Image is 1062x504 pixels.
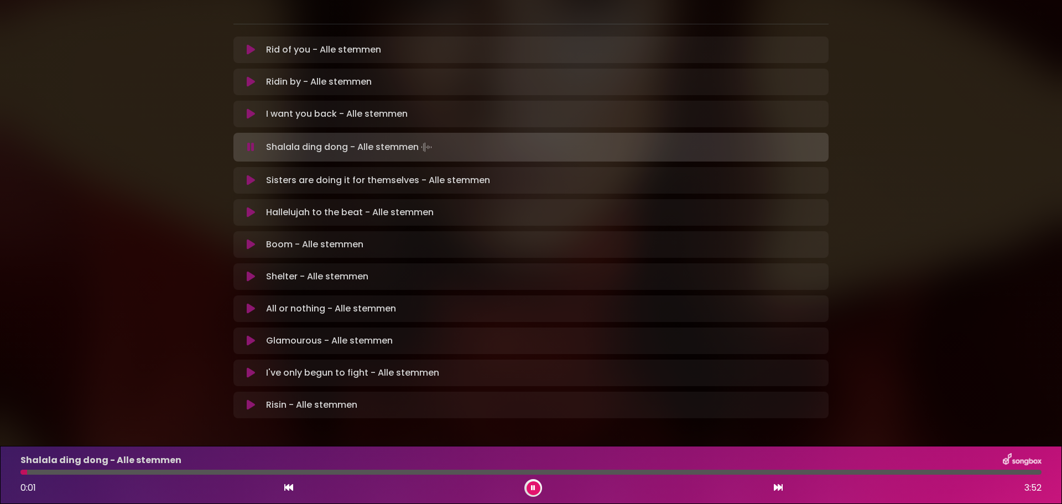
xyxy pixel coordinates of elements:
p: I've only begun to fight - Alle stemmen [266,366,439,380]
p: Glamourous - Alle stemmen [266,334,393,347]
p: All or nothing - Alle stemmen [266,302,396,315]
p: Sisters are doing it for themselves - Alle stemmen [266,174,490,187]
p: Risin - Alle stemmen [266,398,357,412]
p: Rid of you - Alle stemmen [266,43,381,56]
p: I want you back - Alle stemmen [266,107,408,121]
p: Shalala ding dong - Alle stemmen [266,139,434,155]
p: Ridin by - Alle stemmen [266,75,372,89]
p: Boom - Alle stemmen [266,238,363,251]
p: Hallelujah to the beat - Alle stemmen [266,206,434,219]
img: waveform4.gif [419,139,434,155]
img: songbox-logo-white.png [1003,453,1042,467]
p: Shelter - Alle stemmen [266,270,368,283]
p: Shalala ding dong - Alle stemmen [20,454,181,467]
